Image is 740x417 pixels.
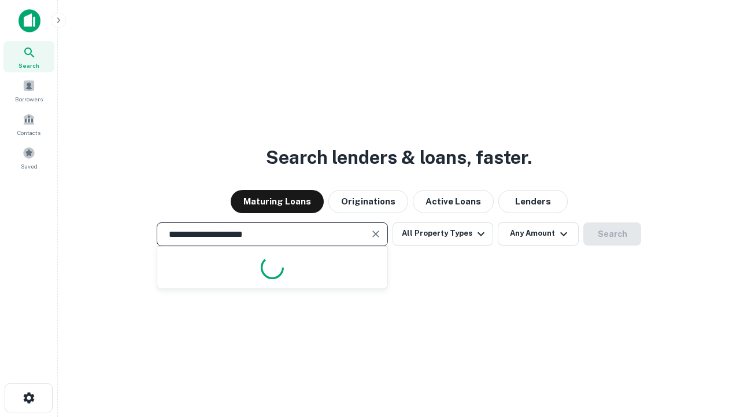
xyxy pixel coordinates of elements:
[3,75,54,106] a: Borrowers
[498,190,568,213] button: Lenders
[231,190,324,213] button: Maturing Loans
[17,128,40,137] span: Contacts
[18,9,40,32] img: capitalize-icon.png
[18,61,39,70] span: Search
[3,41,54,72] a: Search
[3,142,54,173] a: Saved
[682,324,740,380] iframe: Chat Widget
[266,144,532,171] h3: Search lenders & loans, faster.
[498,222,579,246] button: Any Amount
[15,94,43,104] span: Borrowers
[393,222,493,246] button: All Property Types
[368,226,384,242] button: Clear
[21,162,38,171] span: Saved
[328,190,408,213] button: Originations
[413,190,494,213] button: Active Loans
[3,108,54,140] a: Contacts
